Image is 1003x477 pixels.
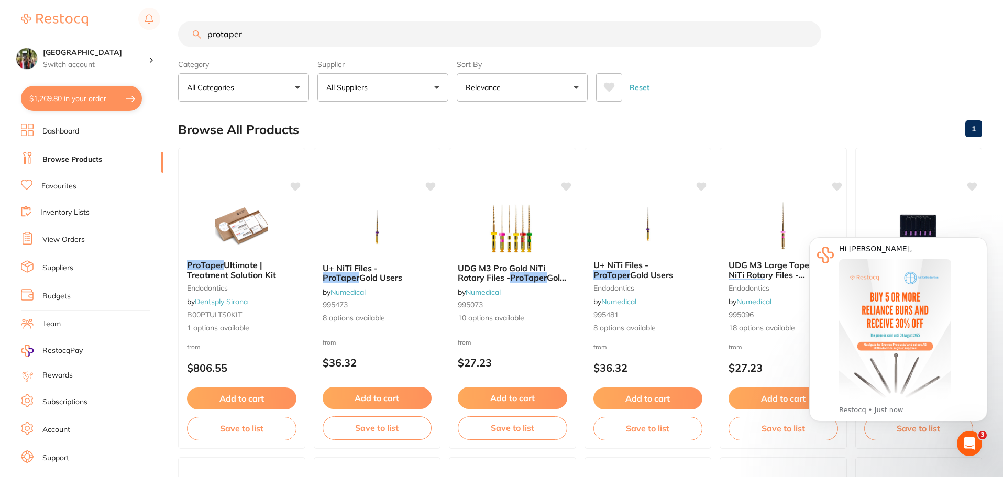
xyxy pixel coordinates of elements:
button: Add to cart [187,387,296,409]
button: Save to list [187,417,296,440]
h2: Browse All Products [178,123,299,137]
button: Add to cart [593,387,703,409]
span: from [187,343,201,351]
span: RestocqPay [42,346,83,356]
em: ProTaper [323,272,359,283]
b: UDG M3 Large Taper Gold NiTi Rotary Files - ProTaper Gold Users. [729,260,838,280]
button: Save to list [323,416,432,439]
span: from [729,343,742,351]
label: Category [178,60,309,69]
button: Add to cart [729,387,838,409]
em: ProTaper [729,279,765,290]
span: 18 options available [729,323,838,334]
p: $36.32 [323,357,432,369]
span: B00PTULTS0KIT [187,310,242,319]
iframe: Intercom live chat [957,431,982,456]
span: 8 options available [593,323,703,334]
span: by [458,287,501,297]
a: Favourites [41,181,76,192]
small: endodontics [187,284,296,292]
small: endodontics [729,284,838,292]
span: Ultimate | Treatment Solution Kit [187,260,276,280]
a: Rewards [42,370,73,381]
span: Gold Users. [765,279,810,290]
a: Team [42,319,61,329]
img: UDG M3 Large Taper Gold NiTi Rotary Files - ProTaper Gold Users. [749,199,817,252]
a: Budgets [42,291,71,302]
b: UDG M3 Pro Gold NiTi Rotary Files - ProTaper Gold Users, Basic & Refill Sequence 3/Unit [458,263,567,283]
label: Supplier [317,60,448,69]
img: RestocqPay [21,345,34,357]
span: UDG M3 Pro Gold NiTi Rotary Files - [458,263,545,283]
a: 1 [965,118,982,139]
span: Gold Users [359,272,402,283]
em: ProTaper [510,272,547,283]
a: Numedical [736,297,771,306]
h4: Wanneroo Dental Centre [43,48,149,58]
span: by [593,297,636,306]
span: 1 options available [187,323,296,334]
em: ProTaper [187,260,224,270]
iframe: Intercom notifications message [793,221,1003,449]
a: Numedical [466,287,501,297]
b: ProTaper Ultimate | Treatment Solution Kit [187,260,296,280]
a: Dentsply Sirona [195,297,248,306]
a: Suppliers [42,263,73,273]
button: Save to list [593,417,703,440]
p: $36.32 [593,362,703,374]
button: Save to list [458,416,567,439]
span: 3 [978,431,987,439]
a: View Orders [42,235,85,245]
a: Inventory Lists [40,207,90,218]
input: Search Products [178,21,821,47]
img: U+ NiTi Files - ProTaper Gold Users [614,199,682,252]
a: Numedical [601,297,636,306]
small: endodontics [593,284,703,292]
button: All Categories [178,73,309,102]
button: Add to cart [458,387,567,409]
span: 995481 [593,310,619,319]
span: U+ NiTi Files - [323,263,378,273]
p: Relevance [466,82,505,93]
img: UDG M3 Pro Gold NiTi Rotary Files - ProTaper Gold Users, Basic & Refill Sequence 3/Unit [478,203,546,255]
a: RestocqPay [21,345,83,357]
a: Subscriptions [42,397,87,407]
img: ProTaper Ultimate | Treatment Solution Kit [207,199,275,252]
span: by [187,297,248,306]
a: Dashboard [42,126,79,137]
a: Numedical [330,287,366,297]
em: ProTaper [593,270,630,280]
a: Support [42,453,69,463]
span: 995073 [458,300,483,309]
p: Switch account [43,60,149,70]
img: Wanneroo Dental Centre [16,48,37,69]
button: $1,269.80 in your order [21,86,142,111]
button: Relevance [457,73,588,102]
span: by [729,297,771,306]
button: Add to cart [323,387,432,409]
label: Sort By [457,60,588,69]
button: Reset [626,73,653,102]
span: by [323,287,366,297]
span: 8 options available [323,313,432,324]
span: from [458,338,471,346]
b: U+ NiTi Files - ProTaper Gold Users [593,260,703,280]
span: Gold Users [630,270,673,280]
p: $27.23 [729,362,838,374]
img: M3 Large Tapered NiTi Hand Files - Protaper Hand File Users, 31mm. 6/Unit [885,199,953,252]
p: $806.55 [187,362,296,374]
span: 10 options available [458,313,567,324]
img: U+ NiTi Files - ProTaper Gold Users [343,203,411,255]
p: $27.23 [458,357,567,369]
button: All Suppliers [317,73,448,102]
span: 995473 [323,300,348,309]
a: Restocq Logo [21,8,88,32]
span: from [323,338,336,346]
a: Account [42,425,70,435]
a: Browse Products [42,154,102,165]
